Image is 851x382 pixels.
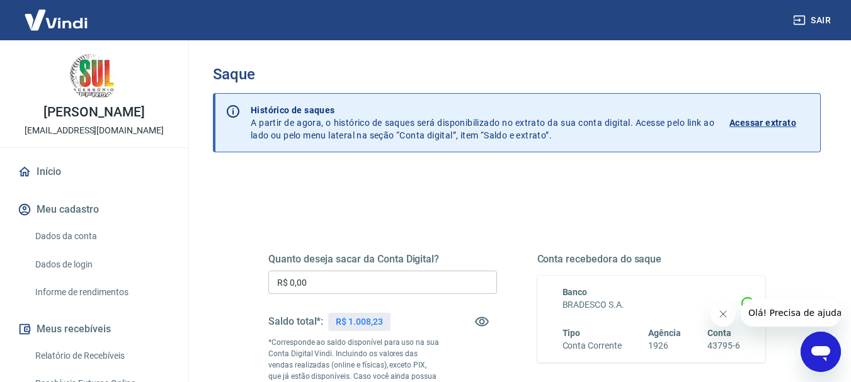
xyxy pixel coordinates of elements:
span: Conta [707,328,731,338]
p: R$ 1.008,23 [336,315,382,329]
a: Relatório de Recebíveis [30,343,173,369]
iframe: Botão para abrir a janela de mensagens [801,332,841,372]
h6: 43795-6 [707,339,740,352]
h6: Conta Corrente [563,339,622,352]
a: Início [15,158,173,186]
img: Vindi [15,1,97,39]
a: Dados de login [30,252,173,278]
h3: Saque [213,65,821,83]
span: Banco [563,287,588,297]
iframe: Fechar mensagem [711,301,736,327]
span: Agência [648,328,681,338]
p: Histórico de saques [251,104,714,116]
a: Informe de rendimentos [30,279,173,305]
p: [PERSON_NAME] [43,106,144,119]
p: [EMAIL_ADDRESS][DOMAIN_NAME] [25,124,164,137]
span: Olá! Precisa de ajuda? [8,9,106,19]
iframe: Mensagem da empresa [741,299,841,327]
h5: Conta recebedora do saque [537,253,766,266]
button: Sair [791,9,836,32]
p: A partir de agora, o histórico de saques será disponibilizado no extrato da sua conta digital. Ac... [251,104,714,142]
button: Meus recebíveis [15,315,173,343]
h5: Saldo total*: [268,315,323,328]
h6: 1926 [648,339,681,352]
a: Dados da conta [30,223,173,249]
a: Acessar extrato [729,104,810,142]
h5: Quanto deseja sacar da Conta Digital? [268,253,497,266]
p: Acessar extrato [729,116,796,129]
h6: BRADESCO S.A. [563,298,741,312]
img: a93200f7-2fcc-4d36-b657-3b714cb36862.jpeg [69,50,120,101]
span: Tipo [563,328,581,338]
button: Meu cadastro [15,196,173,223]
